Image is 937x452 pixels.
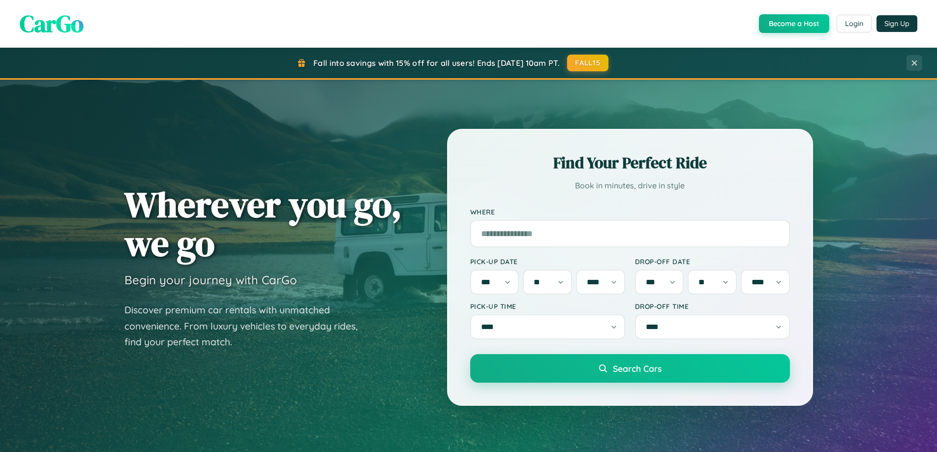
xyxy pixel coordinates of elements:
label: Pick-up Date [470,257,625,266]
label: Where [470,208,790,216]
h2: Find Your Perfect Ride [470,152,790,174]
span: Search Cars [613,363,662,374]
button: Search Cars [470,354,790,383]
button: FALL15 [567,55,608,71]
button: Become a Host [759,14,829,33]
h1: Wherever you go, we go [124,185,402,263]
label: Drop-off Date [635,257,790,266]
p: Book in minutes, drive in style [470,179,790,193]
button: Login [837,15,872,32]
button: Sign Up [877,15,917,32]
span: CarGo [20,7,84,40]
p: Discover premium car rentals with unmatched convenience. From luxury vehicles to everyday rides, ... [124,302,370,350]
label: Pick-up Time [470,302,625,310]
h3: Begin your journey with CarGo [124,272,297,287]
label: Drop-off Time [635,302,790,310]
span: Fall into savings with 15% off for all users! Ends [DATE] 10am PT. [313,58,560,68]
